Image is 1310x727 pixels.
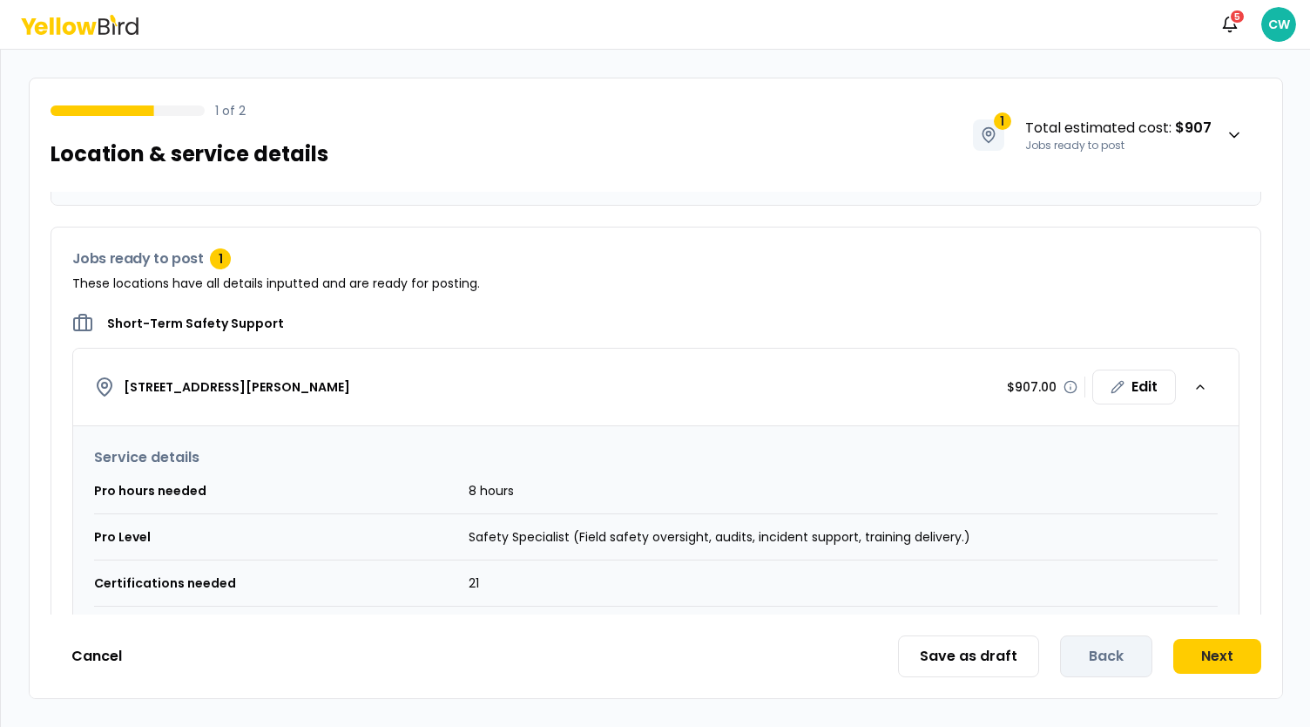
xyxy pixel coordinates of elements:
[1025,139,1124,153] span: Jobs ready to post
[469,482,1218,499] p: 8 hours
[1261,7,1296,42] span: CW
[73,349,1239,426] button: [STREET_ADDRESS][PERSON_NAME]$907.00Edit
[94,561,469,607] td: Certifications needed
[94,468,469,514] td: Pro hours needed
[94,447,1218,468] h3: Service details
[469,574,1218,592] p: 2 1
[469,528,1218,546] p: Safety Specialist (Field safety oversight, audits, incident support, training delivery.)
[1007,378,1057,396] p: $907.00
[72,248,1239,269] h3: Jobs ready to post
[51,140,328,168] h1: Location & service details
[124,378,350,396] h4: [STREET_ADDRESS][PERSON_NAME]
[210,248,231,269] div: 1
[107,315,284,332] h2: Short-Term Safety Support
[898,635,1039,677] button: Save as draft
[1173,639,1261,674] button: Next
[94,514,469,561] td: Pro Level
[1212,7,1247,42] button: 5
[1175,118,1212,138] strong: $907
[1025,118,1212,139] span: Total estimated cost :
[1229,9,1246,24] div: 5
[955,99,1261,171] button: 1Total estimated cost: $907Jobs ready to post
[72,275,1239,292] p: These locations have all details inputted and are ready for posting.
[994,112,1011,130] span: 1
[1092,370,1176,404] div: Edit
[94,607,469,653] td: Industry
[51,639,143,674] button: Cancel
[215,102,246,119] p: 1 of 2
